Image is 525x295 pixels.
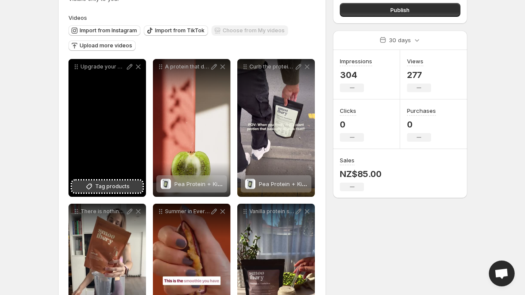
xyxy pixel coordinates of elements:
[489,261,515,286] a: Open chat
[407,70,431,80] p: 277
[165,63,210,70] p: A protein that digests itself Powered by Freeze-dried NZ Green Kiwifruit Launching [DATE] 138
[390,6,410,14] span: Publish
[144,25,208,36] button: Import from TikTok
[407,106,436,115] h3: Purchases
[340,3,460,17] button: Publish
[80,42,132,49] span: Upload more videos
[68,14,87,21] span: Videos
[68,40,136,51] button: Upload more videos
[407,57,423,65] h3: Views
[95,182,130,191] span: Tag products
[165,208,210,215] p: Summer in Every Scoop Meet your new smoothie essential Pea Protein Passionfruit A limited edition...
[80,27,137,34] span: Import from Instagram
[68,59,146,197] div: Upgrade your protein supplement [DATE] with something youd never expect Not the kind wrapped in f...
[68,25,140,36] button: Import from Instagram
[340,57,372,65] h3: Impressions
[72,180,143,193] button: Tag products
[237,59,315,197] div: Curb the protein bloat with first of its kind gut-smart protein supplement powered by Actinidin [...
[340,106,356,115] h3: Clicks
[340,119,364,130] p: 0
[389,36,411,44] p: 30 days
[407,119,436,130] p: 0
[249,63,294,70] p: Curb the protein bloat with first of its kind gut-smart protein supplement powered by Actinidin [...
[81,63,125,70] p: Upgrade your protein supplement [DATE] with something youd never expect Not the kind wrapped in f...
[340,70,372,80] p: 304
[259,180,319,187] span: Pea Protein + Kiwifruit
[174,180,234,187] span: Pea Protein + Kiwifruit
[81,208,125,215] p: There is nothing like this on the market and the results speak for themselves This Summer have a ...
[249,208,294,215] p: Vanilla protein smoothie never tasted this good You have to try this Creamy Vanilla Banana smooth...
[155,27,205,34] span: Import from TikTok
[340,156,354,165] h3: Sales
[153,59,230,197] div: A protein that digests itself Powered by Freeze-dried NZ Green Kiwifruit Launching [DATE] 138Pea ...
[340,169,381,179] p: NZ$85.00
